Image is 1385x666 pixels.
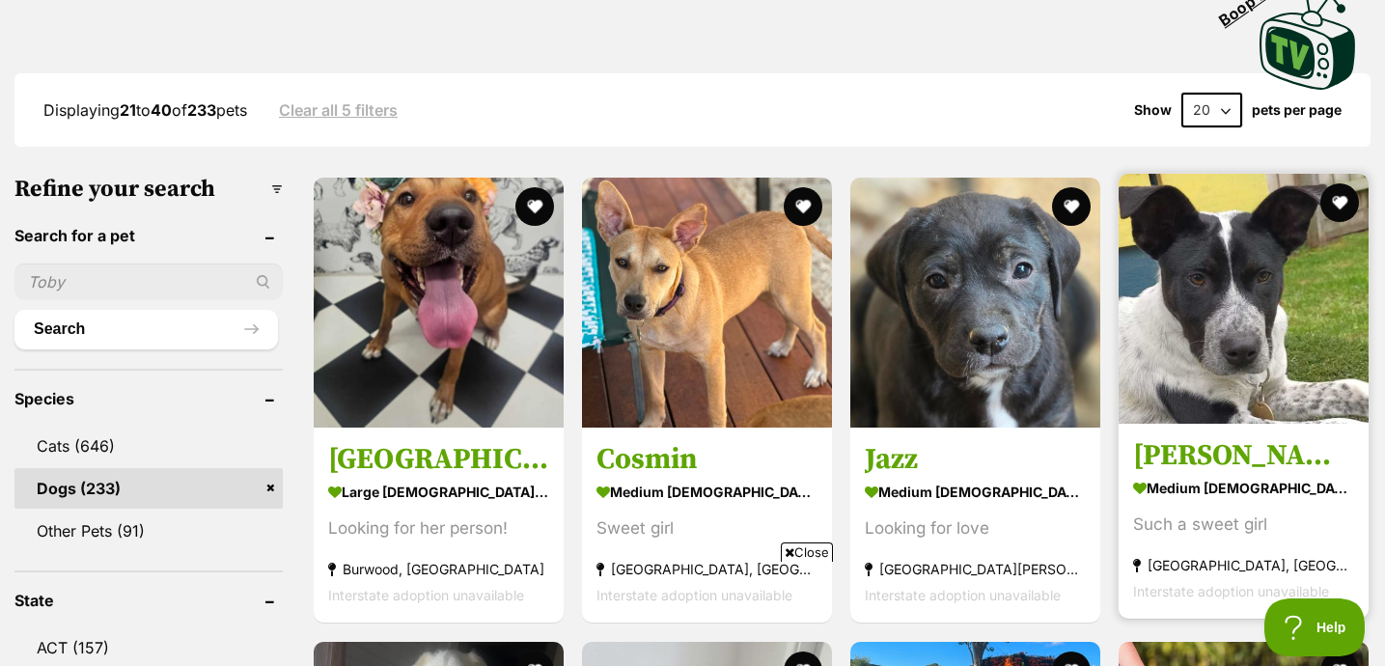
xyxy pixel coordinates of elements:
[14,426,283,466] a: Cats (646)
[328,479,549,507] strong: large [DEMOGRAPHIC_DATA] Dog
[328,442,549,479] h3: [GEOGRAPHIC_DATA]
[515,187,554,226] button: favourite
[314,178,564,428] img: Verona - Shar-Pei x Mastiff Dog
[1133,584,1329,600] span: Interstate adoption unavailable
[865,557,1086,583] strong: [GEOGRAPHIC_DATA][PERSON_NAME][GEOGRAPHIC_DATA]
[120,100,136,120] strong: 21
[596,442,817,479] h3: Cosmin
[784,187,822,226] button: favourite
[850,178,1100,428] img: Jazz - Beagle x Staffordshire Bull Terrier Dog
[342,569,1044,656] iframe: Advertisement
[151,100,172,120] strong: 40
[596,516,817,542] div: Sweet girl
[582,428,832,624] a: Cosmin medium [DEMOGRAPHIC_DATA] Dog Sweet girl [GEOGRAPHIC_DATA], [GEOGRAPHIC_DATA] Interstate a...
[328,588,524,604] span: Interstate adoption unavailable
[865,479,1086,507] strong: medium [DEMOGRAPHIC_DATA] Dog
[1133,438,1354,475] h3: [PERSON_NAME]
[14,592,283,609] header: State
[1134,102,1172,118] span: Show
[1119,174,1369,424] img: Statler - Australian Cattle Dog x Australian Kelpie Dog
[1252,102,1342,118] label: pets per page
[1119,424,1369,620] a: [PERSON_NAME] medium [DEMOGRAPHIC_DATA] Dog Such a sweet girl [GEOGRAPHIC_DATA], [GEOGRAPHIC_DATA...
[596,557,817,583] strong: [GEOGRAPHIC_DATA], [GEOGRAPHIC_DATA]
[1320,183,1359,222] button: favourite
[14,264,283,300] input: Toby
[865,516,1086,542] div: Looking for love
[14,227,283,244] header: Search for a pet
[14,390,283,407] header: Species
[14,511,283,551] a: Other Pets (91)
[1133,513,1354,539] div: Such a sweet girl
[14,310,278,348] button: Search
[43,100,247,120] span: Displaying to of pets
[14,176,283,203] h3: Refine your search
[850,428,1100,624] a: Jazz medium [DEMOGRAPHIC_DATA] Dog Looking for love [GEOGRAPHIC_DATA][PERSON_NAME][GEOGRAPHIC_DAT...
[14,468,283,509] a: Dogs (233)
[596,479,817,507] strong: medium [DEMOGRAPHIC_DATA] Dog
[1264,598,1366,656] iframe: Help Scout Beacon - Open
[582,178,832,428] img: Cosmin - Staffordshire Bull Terrier Dog
[1052,187,1091,226] button: favourite
[1133,553,1354,579] strong: [GEOGRAPHIC_DATA], [GEOGRAPHIC_DATA]
[1133,475,1354,503] strong: medium [DEMOGRAPHIC_DATA] Dog
[781,542,833,562] span: Close
[328,516,549,542] div: Looking for her person!
[865,442,1086,479] h3: Jazz
[187,100,216,120] strong: 233
[314,428,564,624] a: [GEOGRAPHIC_DATA] large [DEMOGRAPHIC_DATA] Dog Looking for her person! Burwood, [GEOGRAPHIC_DATA]...
[279,101,398,119] a: Clear all 5 filters
[328,557,549,583] strong: Burwood, [GEOGRAPHIC_DATA]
